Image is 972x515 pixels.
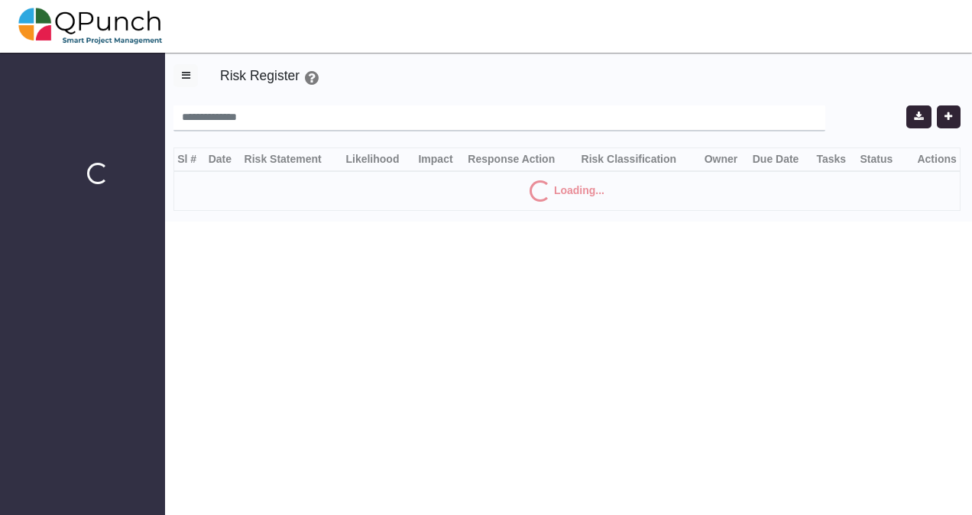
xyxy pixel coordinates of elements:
div: Actions [908,151,957,167]
div: Sl # [177,151,202,167]
div: Status [860,151,902,167]
img: qpunch-sp.fa6292f.png [18,3,163,49]
div: Date [209,151,238,167]
strong: Loading... [554,184,604,196]
a: Help [305,70,319,89]
div: Risk Statement [245,151,339,167]
h5: Risk Register [220,64,300,84]
div: Due Date [753,151,810,167]
div: Impact [418,151,462,167]
div: Response Action [468,151,575,167]
div: Likelihood [345,151,412,167]
div: Tasks [816,151,854,167]
div: Owner [705,151,747,167]
div: Risk Classification [582,151,698,167]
